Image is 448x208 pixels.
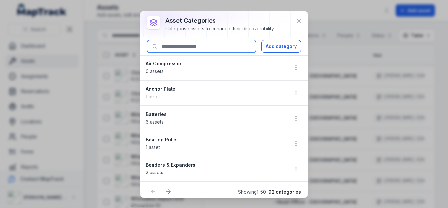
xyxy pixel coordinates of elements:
[146,170,163,175] span: 2 assets
[146,119,164,125] span: 6 assets
[146,60,283,67] strong: Air Compressor
[165,25,275,32] div: Categorise assets to enhance their discoverability.
[146,136,283,143] strong: Bearing Puller
[146,86,283,92] strong: Anchor Plate
[261,40,301,53] button: Add category
[268,189,301,195] strong: 92 categories
[146,68,164,74] span: 0 assets
[146,94,160,99] span: 1 asset
[165,16,275,25] h3: asset categories
[146,111,283,118] strong: Batteries
[238,189,301,195] span: Showing 1 - 50 ·
[146,144,160,150] span: 1 asset
[146,162,283,168] strong: Benders & Expanders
